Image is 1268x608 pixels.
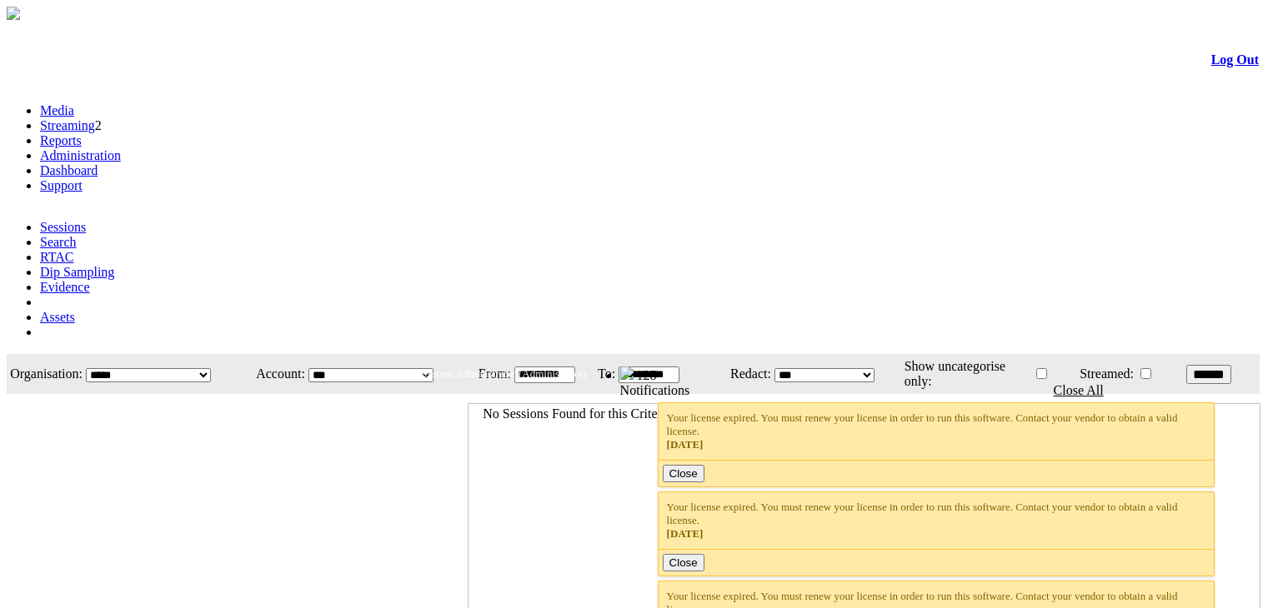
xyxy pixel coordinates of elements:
[40,178,83,192] a: Support
[620,366,634,380] img: bell25.png
[40,235,77,249] a: Search
[40,163,98,177] a: Dashboard
[667,501,1206,541] div: Your license expired. You must renew your license in order to run this software. Contact your ven...
[667,411,1206,451] div: Your license expired. You must renew your license in order to run this software. Contact your ven...
[95,118,102,132] span: 2
[40,133,82,147] a: Reports
[1211,52,1259,67] a: Log Out
[40,250,73,264] a: RTAC
[40,103,74,117] a: Media
[7,7,20,20] img: arrow-3.png
[637,368,657,382] span: 128
[1054,383,1104,397] a: Close All
[667,438,704,451] span: [DATE]
[40,220,86,234] a: Sessions
[40,310,75,324] a: Assets
[620,383,1226,398] div: Notifications
[40,280,90,294] a: Evidence
[40,265,114,279] a: Dip Sampling
[663,465,704,482] button: Close
[663,554,704,571] button: Close
[243,356,306,392] td: Account:
[40,148,121,162] a: Administration
[375,367,587,380] span: Welcome, System Administrator (Administrator)
[40,118,95,132] a: Streaming
[667,527,704,540] span: [DATE]
[8,356,83,392] td: Organisation:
